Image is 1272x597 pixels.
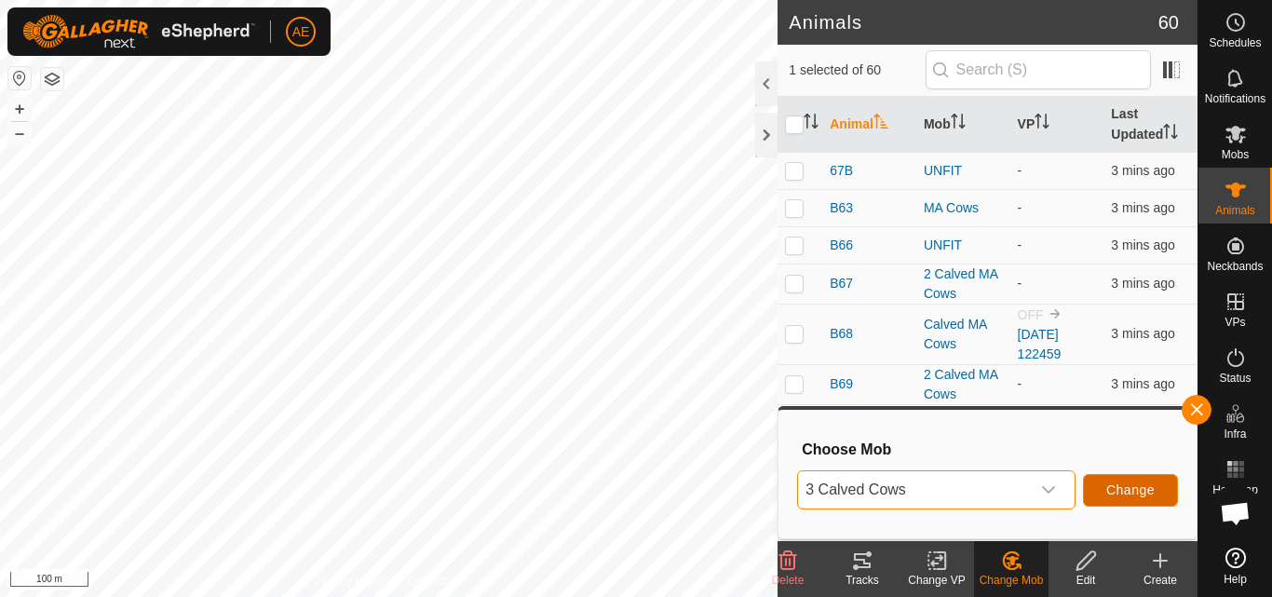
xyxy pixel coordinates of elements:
div: Calved MA Cows [924,315,1003,354]
app-display-virtual-paddock-transition: - [1018,276,1022,291]
th: VP [1010,97,1104,153]
span: AE [292,22,310,42]
a: Help [1198,540,1272,592]
div: MA Cows [924,198,1003,218]
span: B63 [830,198,853,218]
a: [DATE] 122459 [1018,327,1062,361]
span: Mobs [1222,149,1249,160]
button: Change [1083,474,1178,507]
span: 3 Calved Cows [798,471,1030,509]
span: Delete [772,574,805,587]
input: Search (S) [926,50,1151,89]
span: Infra [1224,428,1246,440]
span: 67B [830,161,853,181]
span: OFF [1018,307,1044,322]
span: Status [1219,373,1251,384]
p-sorticon: Activate to sort [1035,116,1049,131]
p-sorticon: Activate to sort [873,116,888,131]
div: Open chat [1208,485,1264,541]
div: UNFIT [924,236,1003,255]
div: Change Mob [974,572,1049,589]
span: Neckbands [1207,261,1263,272]
p-sorticon: Activate to sort [804,116,819,131]
a: Contact Us [407,573,462,590]
div: Create [1123,572,1198,589]
span: 27 Sept 2025, 4:05 pm [1111,163,1174,178]
app-display-virtual-paddock-transition: - [1018,163,1022,178]
h2: Animals [789,11,1158,34]
span: VPs [1225,317,1245,328]
span: 27 Sept 2025, 4:05 pm [1111,200,1174,215]
span: 27 Sept 2025, 4:05 pm [1111,276,1174,291]
span: B68 [830,324,853,344]
p-sorticon: Activate to sort [951,116,966,131]
div: 2 Calved MA Cows [924,265,1003,304]
div: Change VP [900,572,974,589]
div: dropdown trigger [1030,471,1067,509]
app-display-virtual-paddock-transition: - [1018,376,1022,391]
h3: Choose Mob [802,441,1178,458]
th: Last Updated [1103,97,1198,153]
button: Map Layers [41,68,63,90]
span: Schedules [1209,37,1261,48]
button: – [8,122,31,144]
app-display-virtual-paddock-transition: - [1018,200,1022,215]
span: 60 [1158,8,1179,36]
button: Reset Map [8,67,31,89]
img: Gallagher Logo [22,15,255,48]
span: Help [1224,574,1247,585]
span: 27 Sept 2025, 4:05 pm [1111,376,1174,391]
app-display-virtual-paddock-transition: - [1018,237,1022,252]
p-sorticon: Activate to sort [1163,127,1178,142]
th: Animal [822,97,916,153]
span: Animals [1215,205,1255,216]
span: 1 selected of 60 [789,61,925,80]
div: Tracks [825,572,900,589]
span: B67 [830,274,853,293]
span: B69 [830,374,853,394]
div: 2 Calved MA Cows [924,365,1003,404]
span: 27 Sept 2025, 4:05 pm [1111,237,1174,252]
button: + [8,98,31,120]
span: B66 [830,236,853,255]
div: UNFIT [924,161,1003,181]
img: to [1048,306,1062,321]
span: Heatmap [1212,484,1258,495]
span: Change [1106,482,1155,497]
div: Edit [1049,572,1123,589]
span: 27 Sept 2025, 4:05 pm [1111,326,1174,341]
span: Notifications [1205,93,1265,104]
a: Privacy Policy [316,573,386,590]
th: Mob [916,97,1010,153]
